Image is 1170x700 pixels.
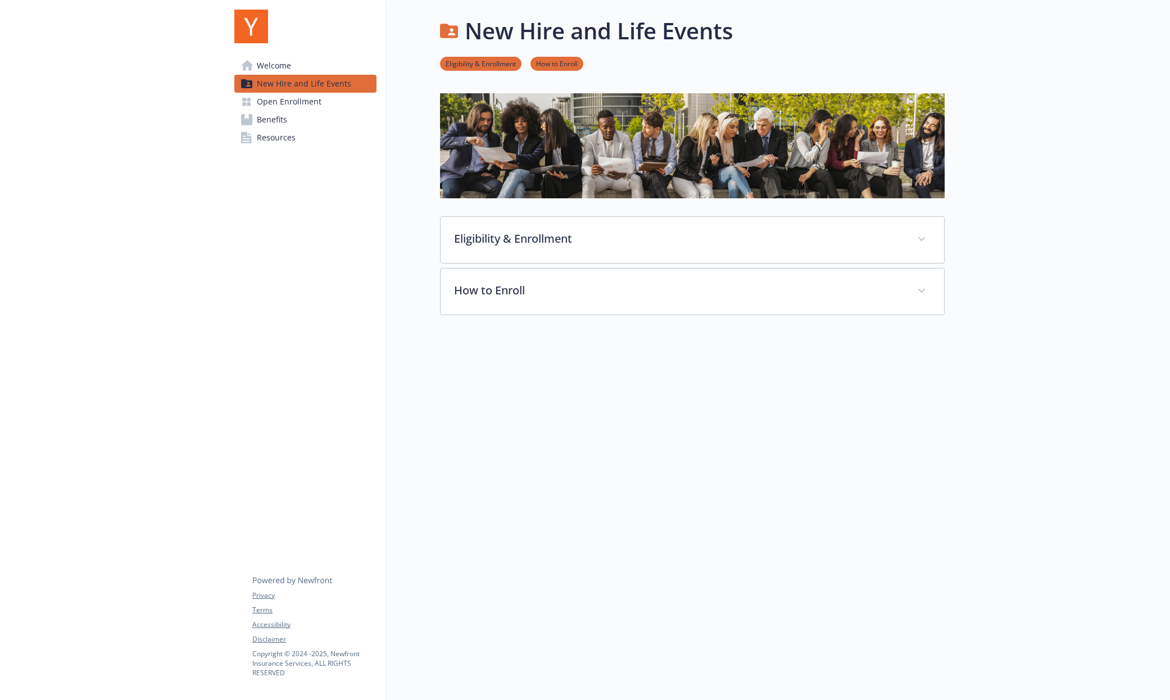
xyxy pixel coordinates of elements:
a: Open Enrollment [234,93,377,111]
span: Welcome [257,57,291,75]
div: Eligibility & Enrollment [441,217,944,263]
a: Resources [234,129,377,147]
a: Eligibility & Enrollment [440,58,521,69]
div: How to Enroll [441,269,944,315]
a: Accessibility [252,620,376,630]
h1: New Hire and Life Events [465,14,733,48]
span: Resources [257,129,296,147]
span: New Hire and Life Events [257,75,351,93]
p: Eligibility & Enrollment [454,230,904,247]
a: Disclaimer [252,634,376,644]
a: Welcome [234,57,377,75]
span: Benefits [257,111,287,129]
a: Privacy [252,590,376,601]
span: Open Enrollment [257,93,321,111]
a: Benefits [234,111,377,129]
img: new hire page banner [440,93,945,198]
p: Copyright © 2024 - 2025 , Newfront Insurance Services, ALL RIGHTS RESERVED [252,649,376,678]
a: New Hire and Life Events [234,75,377,93]
a: How to Enroll [530,58,583,69]
a: Terms [252,605,376,615]
p: How to Enroll [454,282,904,299]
